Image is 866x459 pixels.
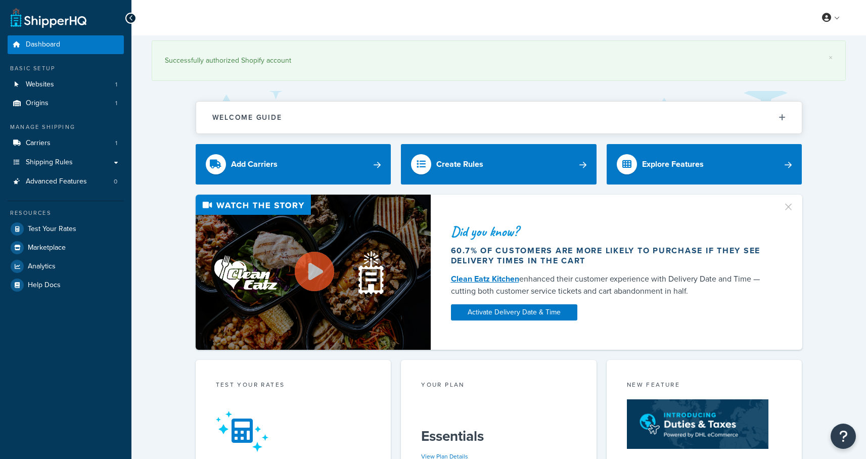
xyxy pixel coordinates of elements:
[212,114,282,121] h2: Welcome Guide
[421,428,576,444] h5: Essentials
[8,94,124,113] li: Origins
[115,139,117,148] span: 1
[451,246,770,266] div: 60.7% of customers are more likely to purchase if they see delivery times in the cart
[831,424,856,449] button: Open Resource Center
[8,64,124,73] div: Basic Setup
[28,281,61,290] span: Help Docs
[8,35,124,54] a: Dashboard
[8,172,124,191] a: Advanced Features0
[26,40,60,49] span: Dashboard
[8,134,124,153] a: Carriers1
[196,195,431,350] img: Video thumbnail
[451,224,770,239] div: Did you know?
[451,273,770,297] div: enhanced their customer experience with Delivery Date and Time — cutting both customer service ti...
[26,139,51,148] span: Carriers
[401,144,597,185] a: Create Rules
[28,225,76,234] span: Test Your Rates
[642,157,704,171] div: Explore Features
[231,157,278,171] div: Add Carriers
[114,177,117,186] span: 0
[8,153,124,172] a: Shipping Rules
[8,209,124,217] div: Resources
[451,304,577,320] a: Activate Delivery Date & Time
[8,172,124,191] li: Advanced Features
[627,380,782,392] div: New Feature
[8,94,124,113] a: Origins1
[28,244,66,252] span: Marketplace
[829,54,833,62] a: ×
[26,80,54,89] span: Websites
[436,157,483,171] div: Create Rules
[421,380,576,392] div: Your Plan
[8,276,124,294] a: Help Docs
[607,144,802,185] a: Explore Features
[26,177,87,186] span: Advanced Features
[28,262,56,271] span: Analytics
[216,380,371,392] div: Test your rates
[8,239,124,257] a: Marketplace
[8,257,124,276] a: Analytics
[8,220,124,238] a: Test Your Rates
[115,80,117,89] span: 1
[451,273,519,285] a: Clean Eatz Kitchen
[8,134,124,153] li: Carriers
[8,123,124,131] div: Manage Shipping
[8,75,124,94] a: Websites1
[196,102,802,133] button: Welcome Guide
[165,54,833,68] div: Successfully authorized Shopify account
[115,99,117,108] span: 1
[26,158,73,167] span: Shipping Rules
[196,144,391,185] a: Add Carriers
[26,99,49,108] span: Origins
[8,75,124,94] li: Websites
